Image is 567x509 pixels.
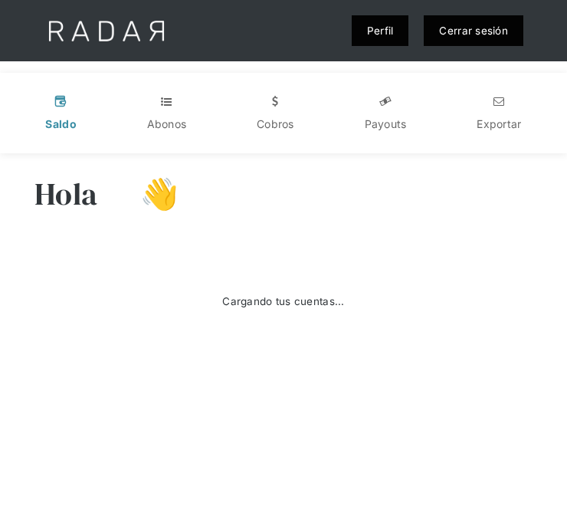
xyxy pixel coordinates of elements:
h3: 👋 [125,175,179,213]
div: t [159,94,174,109]
h3: Hola [34,175,97,213]
div: n [491,94,506,109]
a: Perfil [352,15,409,46]
div: Exportar [477,117,521,132]
div: Cargando tus cuentas... [222,294,344,309]
div: Payouts [365,117,407,132]
div: w [267,94,283,109]
a: Cerrar sesión [424,15,523,46]
div: Cobros [257,117,294,132]
div: v [54,94,69,109]
div: y [378,94,393,109]
div: Saldo [45,117,76,132]
div: Abonos [147,117,187,132]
